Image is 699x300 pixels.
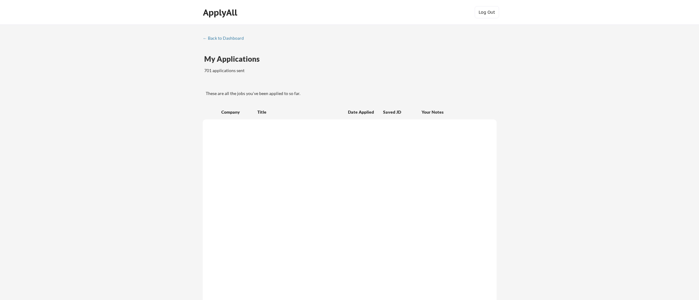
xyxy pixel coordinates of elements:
[203,36,248,40] div: ← Back to Dashboard
[475,6,499,18] button: Log Out
[248,79,293,85] div: These are job applications we think you'd be a good fit for, but couldn't apply you to automatica...
[203,36,248,42] a: ← Back to Dashboard
[204,55,265,63] div: My Applications
[204,79,244,85] div: These are all the jobs you've been applied to so far.
[206,90,497,97] div: These are all the jobs you've been applied to so far.
[422,109,491,115] div: Your Notes
[383,106,422,117] div: Saved JD
[204,68,322,74] div: 701 applications sent
[203,7,239,18] div: ApplyAll
[221,109,252,115] div: Company
[257,109,342,115] div: Title
[348,109,375,115] div: Date Applied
